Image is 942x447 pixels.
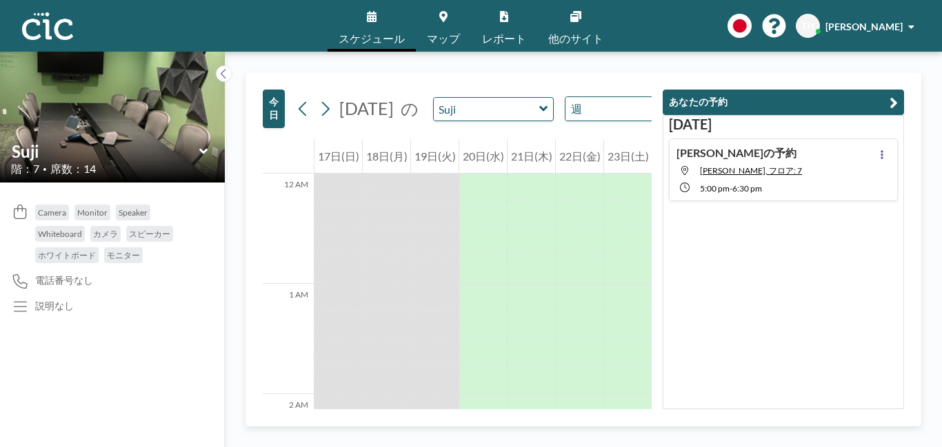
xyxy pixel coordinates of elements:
div: 17日(日) [314,139,362,174]
span: レポート [482,33,526,44]
span: 5:00 PM [700,183,730,194]
div: 12 AM [263,174,314,284]
span: スピーカー [129,229,170,239]
h3: [DATE] [669,116,898,133]
h4: [PERSON_NAME]の予約 [677,146,796,160]
img: organization-logo [22,12,73,40]
span: 席数：14 [50,162,96,176]
input: Suji [12,141,199,161]
div: 19日(火) [411,139,459,174]
span: スケジュール [339,33,405,44]
div: 20日(水) [459,139,507,174]
span: 6:30 PM [732,183,762,194]
span: Suji, フロア: 7 [700,165,802,176]
div: 21日(木) [508,139,555,174]
div: 1 AM [263,284,314,394]
span: Whiteboard [38,229,82,239]
button: 今日 [263,90,285,128]
span: Speaker [119,207,148,218]
span: ホワイトボード [38,250,96,260]
div: 23日(土) [604,139,652,174]
div: 18日(月) [363,139,410,174]
div: 22日(金) [556,139,603,174]
span: 階：7 [11,162,39,176]
span: 電話番号なし [35,274,93,287]
span: 他のサイト [548,33,603,44]
span: [PERSON_NAME] [825,21,903,32]
span: マップ [427,33,460,44]
span: • [43,165,47,174]
span: の [401,98,419,119]
span: [DATE] [339,98,394,118]
span: カメラ [93,229,118,239]
input: Suji [434,98,539,121]
span: Camera [38,207,66,218]
span: 週 [568,100,585,118]
div: 説明なし [35,300,74,312]
span: モニター [107,250,140,260]
button: あなたの予約 [663,90,904,115]
div: Search for option [565,97,685,121]
span: Monitor [77,207,108,218]
span: TH [801,20,814,32]
input: Search for option [586,100,662,118]
span: - [730,183,732,194]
